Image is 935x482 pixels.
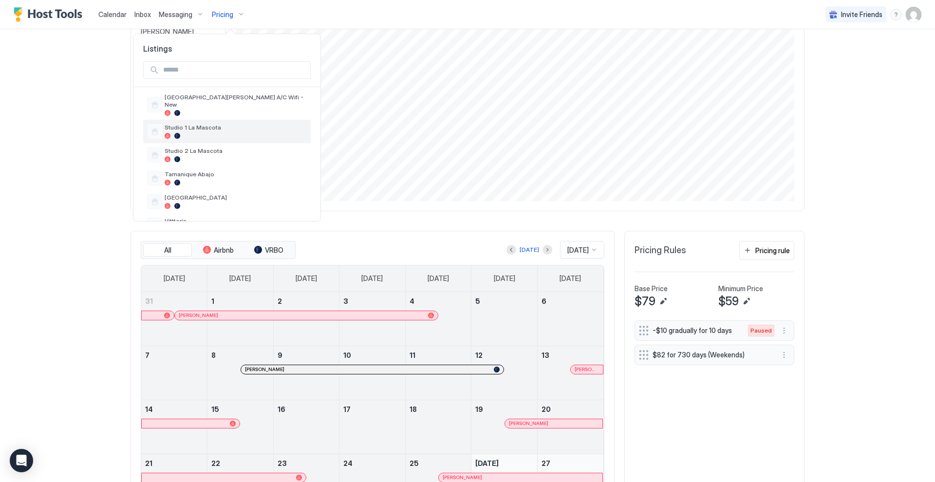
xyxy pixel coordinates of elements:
span: Vitttoria [165,217,307,224]
span: Studio 2 La Mascota [165,147,307,154]
span: [GEOGRAPHIC_DATA] [165,194,307,201]
span: Listings [133,44,320,54]
div: Open Intercom Messenger [10,449,33,472]
span: [GEOGRAPHIC_DATA][PERSON_NAME] A/C Wifi - New [165,93,307,108]
input: Input Field [159,62,310,78]
span: Studio 1 La Mascota [165,124,307,131]
span: Tamanique Abajo [165,170,307,178]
